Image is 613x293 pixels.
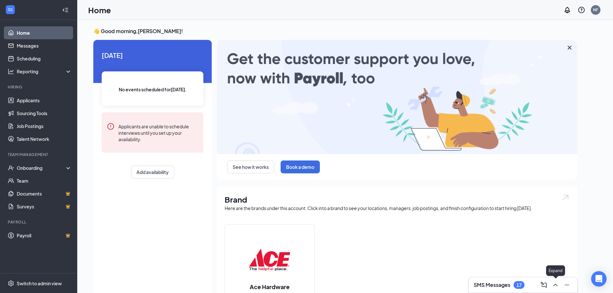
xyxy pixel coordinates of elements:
[17,280,62,287] div: Switch to admin view
[8,84,70,90] div: Hiring
[225,194,570,205] h1: Brand
[474,281,510,288] h3: SMS Messages
[566,44,573,51] svg: Cross
[562,280,572,290] button: Minimize
[17,39,72,52] a: Messages
[591,271,607,287] div: Open Intercom Messenger
[119,86,187,93] span: No events scheduled for [DATE] .
[8,165,14,171] svg: UserCheck
[8,280,14,287] svg: Settings
[17,107,72,120] a: Sourcing Tools
[17,52,72,65] a: Scheduling
[17,229,72,242] a: PayrollCrown
[102,50,203,60] span: [DATE]
[88,5,111,15] h1: Home
[8,68,14,75] svg: Analysis
[227,160,274,173] button: See how it works
[118,123,198,142] div: Applicants are unable to schedule interviews until you set up your availability.
[17,200,72,213] a: SurveysCrown
[8,219,70,225] div: Payroll
[131,166,174,179] button: Add availability
[17,174,72,187] a: Team
[62,7,69,13] svg: Collapse
[93,28,577,35] h3: 👋 Good morning, [PERSON_NAME] !
[17,187,72,200] a: DocumentsCrown
[563,281,571,289] svg: Minimize
[243,283,296,291] h2: Ace Hardware
[550,280,561,290] button: ChevronUp
[593,7,598,13] div: NF
[552,281,559,289] svg: ChevronUp
[546,265,565,276] div: Expand
[17,94,72,107] a: Applicants
[578,6,585,14] svg: QuestionInfo
[217,40,577,154] img: payroll-large.gif
[17,165,66,171] div: Onboarding
[17,133,72,145] a: Talent Network
[8,152,70,157] div: Team Management
[17,68,72,75] div: Reporting
[563,6,571,14] svg: Notifications
[225,205,570,211] div: Here are the brands under this account. Click into a brand to see your locations, managers, job p...
[107,123,115,130] svg: Error
[516,282,522,288] div: 17
[17,120,72,133] a: Job Postings
[561,194,570,201] img: open.6027fd2a22e1237b5b06.svg
[249,239,290,280] img: Ace Hardware
[539,280,549,290] button: ComposeMessage
[17,26,72,39] a: Home
[540,281,548,289] svg: ComposeMessage
[7,6,14,13] svg: WorkstreamLogo
[281,160,320,173] button: Book a demo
